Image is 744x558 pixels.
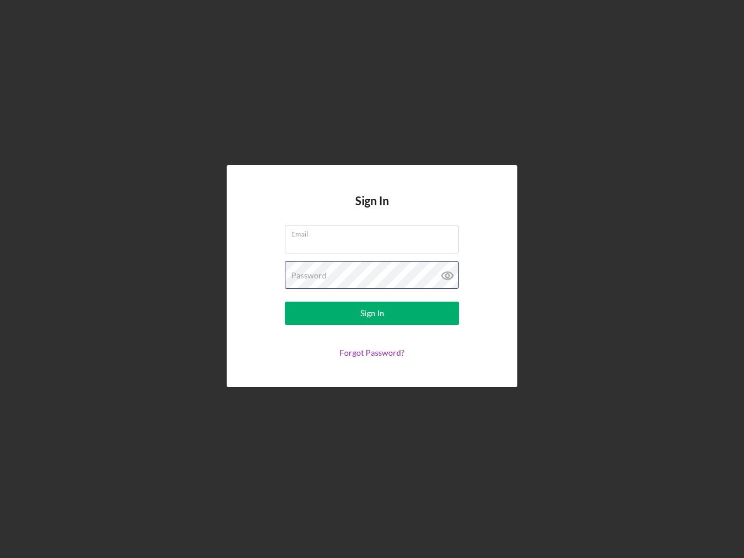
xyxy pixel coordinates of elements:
[360,302,384,325] div: Sign In
[291,226,459,238] label: Email
[285,302,459,325] button: Sign In
[291,271,327,280] label: Password
[355,194,389,225] h4: Sign In
[339,348,405,357] a: Forgot Password?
